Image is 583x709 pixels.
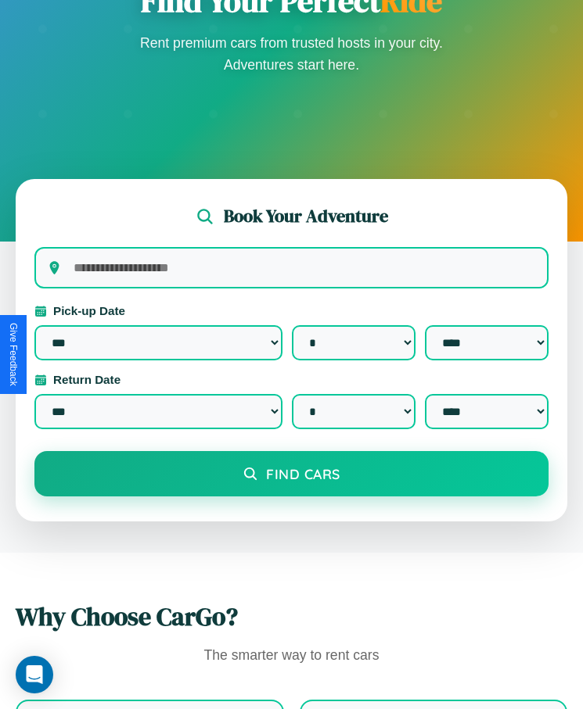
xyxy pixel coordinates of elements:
[34,451,549,496] button: Find Cars
[34,373,549,386] label: Return Date
[16,643,567,668] p: The smarter way to rent cars
[135,32,448,76] p: Rent premium cars from trusted hosts in your city. Adventures start here.
[34,304,549,317] label: Pick-up Date
[8,323,19,386] div: Give Feedback
[224,204,388,228] h2: Book Your Adventure
[16,656,53,693] div: Open Intercom Messenger
[16,600,567,634] h2: Why Choose CarGo?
